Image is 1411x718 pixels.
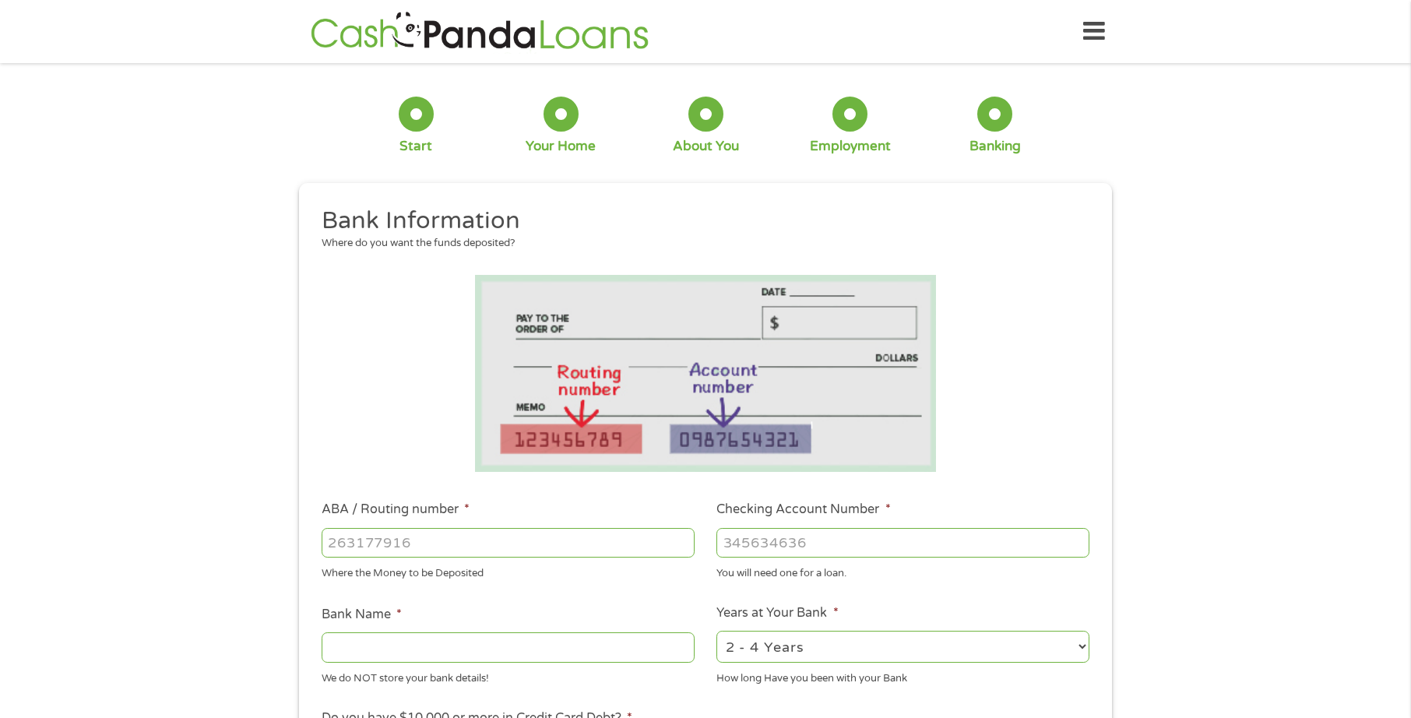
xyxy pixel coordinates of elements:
input: 345634636 [716,528,1089,558]
div: We do NOT store your bank details! [322,665,695,686]
label: Checking Account Number [716,502,890,518]
div: Where do you want the funds deposited? [322,236,1078,252]
div: Start [399,138,432,155]
div: You will need one for a loan. [716,561,1089,582]
div: Your Home [526,138,596,155]
img: GetLoanNow Logo [306,9,653,54]
div: How long Have you been with your Bank [716,665,1089,686]
div: Where the Money to be Deposited [322,561,695,582]
img: Routing number location [475,275,936,472]
div: Banking [969,138,1021,155]
label: ABA / Routing number [322,502,470,518]
div: Employment [810,138,891,155]
h2: Bank Information [322,206,1078,237]
label: Bank Name [322,607,402,623]
div: About You [673,138,739,155]
label: Years at Your Bank [716,605,838,621]
input: 263177916 [322,528,695,558]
